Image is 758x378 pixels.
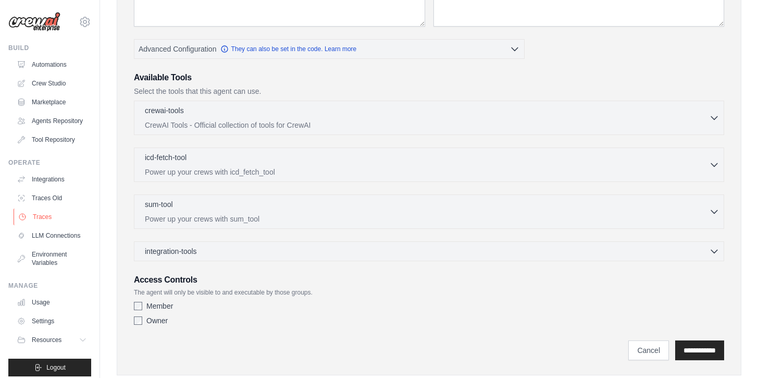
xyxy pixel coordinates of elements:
label: Owner [146,315,168,326]
a: Environment Variables [13,246,91,271]
label: Member [146,301,173,311]
p: The agent will only be visible to and executable by those groups. [134,288,724,297]
span: Resources [32,336,61,344]
a: Usage [13,294,91,311]
p: Power up your crews with sum_tool [145,214,709,224]
h3: Access Controls [134,274,724,286]
a: Integrations [13,171,91,188]
button: Resources [13,332,91,348]
span: Advanced Configuration [139,44,216,54]
div: Build [8,44,91,52]
a: LLM Connections [13,227,91,244]
p: CrewAI Tools - Official collection of tools for CrewAI [145,120,709,130]
a: Agents Repository [13,113,91,129]
a: Traces Old [13,190,91,206]
p: Select the tools that this agent can use. [134,86,724,96]
p: Power up your crews with icd_fetch_tool [145,167,709,177]
p: crewai-tools [145,105,184,116]
span: Logout [46,363,66,372]
p: sum-tool [145,199,173,210]
button: sum-tool Power up your crews with sum_tool [139,199,719,224]
a: Crew Studio [13,75,91,92]
button: Logout [8,359,91,376]
a: Automations [13,56,91,73]
button: icd-fetch-tool Power up your crews with icd_fetch_tool [139,152,719,177]
a: Traces [14,209,92,225]
span: integration-tools [145,246,197,257]
button: integration-tools [139,246,719,257]
p: icd-fetch-tool [145,152,187,163]
div: Manage [8,282,91,290]
img: Logo [8,12,60,32]
button: Advanced Configuration They can also be set in the code. Learn more [134,40,524,58]
div: Operate [8,158,91,167]
button: crewai-tools CrewAI Tools - Official collection of tools for CrewAI [139,105,719,130]
a: Marketplace [13,94,91,111]
a: Settings [13,313,91,330]
a: They can also be set in the code. Learn more [220,45,356,53]
h3: Available Tools [134,71,724,84]
a: Cancel [628,340,669,360]
a: Tool Repository [13,131,91,148]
